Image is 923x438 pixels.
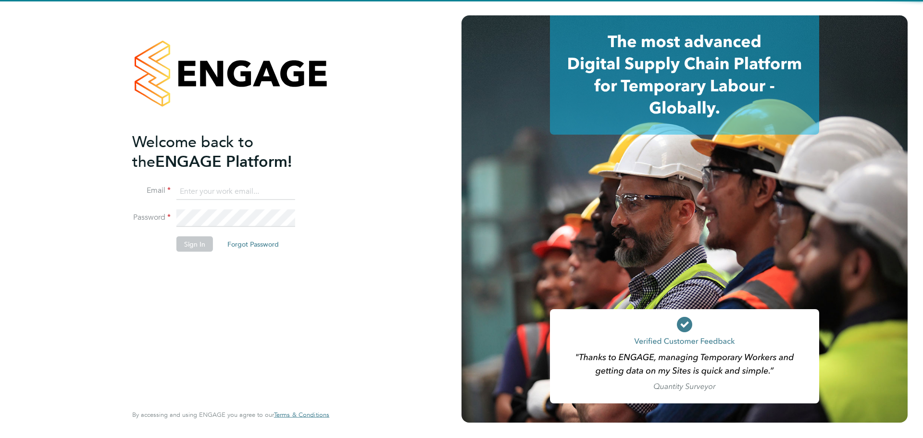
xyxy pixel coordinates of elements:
label: Email [132,186,171,196]
span: Terms & Conditions [274,411,329,419]
input: Enter your work email... [176,183,295,200]
button: Forgot Password [220,237,287,252]
span: By accessing and using ENGAGE you agree to our [132,411,329,419]
span: Welcome back to the [132,132,253,171]
a: Terms & Conditions [274,411,329,419]
button: Sign In [176,237,213,252]
label: Password [132,213,171,223]
h2: ENGAGE Platform! [132,132,320,171]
